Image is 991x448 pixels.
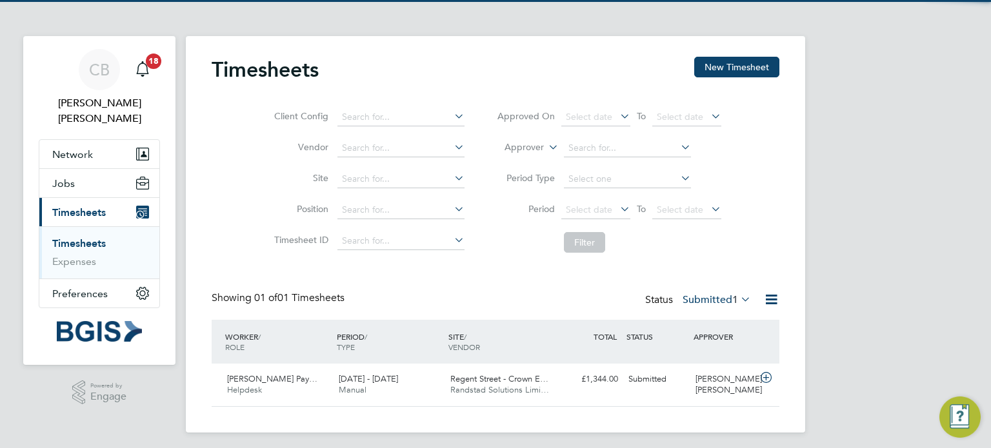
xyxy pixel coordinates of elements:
label: Approver [486,141,544,154]
span: Timesheets [52,206,106,219]
a: CB[PERSON_NAME] [PERSON_NAME] [39,49,160,126]
label: Vendor [270,141,328,153]
span: Select date [657,111,703,122]
button: Preferences [39,279,159,307]
div: Status [645,291,754,309]
input: Search for... [337,201,465,219]
a: Timesheets [52,237,106,249]
a: Expenses [52,255,96,268]
span: Randstad Solutions Limi… [450,384,549,395]
input: Search for... [337,232,465,250]
div: Showing [212,291,347,305]
label: Site [270,172,328,184]
div: £1,344.00 [556,369,623,390]
div: SITE [445,325,557,358]
span: Helpdesk [227,384,262,395]
span: [DATE] - [DATE] [339,373,398,384]
span: [PERSON_NAME] Pay… [227,373,317,384]
label: Approved On [497,110,555,122]
a: Powered byEngage [72,380,127,405]
div: PERIOD [334,325,445,358]
span: VENDOR [448,342,480,352]
span: Engage [90,391,126,402]
div: Submitted [623,369,690,390]
input: Search for... [337,139,465,157]
label: Position [270,203,328,215]
span: To [633,200,650,217]
span: TOTAL [594,331,617,342]
span: To [633,108,650,124]
input: Search for... [564,139,691,157]
span: TYPE [337,342,355,352]
nav: Main navigation [23,36,175,365]
span: CB [89,61,110,78]
span: Jobs [52,177,75,190]
div: [PERSON_NAME] [PERSON_NAME] [690,369,757,401]
a: 18 [130,49,155,90]
span: Select date [566,204,612,215]
label: Timesheet ID [270,234,328,246]
span: Regent Street - Crown E… [450,373,548,384]
span: ROLE [225,342,245,352]
span: / [258,331,261,342]
span: Manual [339,384,366,395]
div: APPROVER [690,325,757,348]
button: Network [39,140,159,168]
span: 1 [732,293,738,306]
button: Jobs [39,169,159,197]
button: Timesheets [39,198,159,226]
span: Powered by [90,380,126,391]
h2: Timesheets [212,57,319,83]
div: Timesheets [39,226,159,278]
label: Client Config [270,110,328,122]
span: / [365,331,367,342]
label: Period Type [497,172,555,184]
button: New Timesheet [694,57,779,77]
span: 18 [146,54,161,69]
span: / [464,331,466,342]
a: Go to home page [39,321,160,342]
img: bgis-logo-retina.png [57,321,142,342]
button: Filter [564,232,605,253]
input: Search for... [337,170,465,188]
span: Select date [657,204,703,215]
span: Network [52,148,93,161]
div: WORKER [222,325,334,358]
span: Select date [566,111,612,122]
span: Preferences [52,287,108,300]
input: Search for... [337,108,465,126]
label: Period [497,203,555,215]
label: Submitted [683,293,751,306]
span: Connor Burns [39,95,160,126]
span: 01 of [254,291,277,304]
span: 01 Timesheets [254,291,345,304]
input: Select one [564,170,691,188]
button: Engage Resource Center [939,396,981,438]
div: STATUS [623,325,690,348]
